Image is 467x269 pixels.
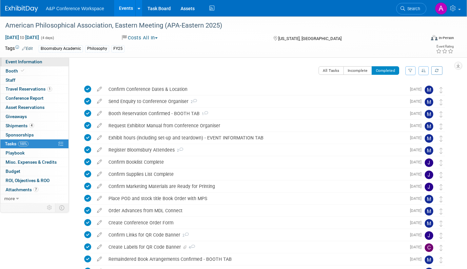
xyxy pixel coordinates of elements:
img: Matt Hambridge [425,195,433,203]
a: Refresh [431,66,442,75]
img: ExhibitDay [5,6,38,12]
div: Booth Reservation Confirmed - BOOTH TAB [105,108,406,119]
span: Misc. Expenses & Credits [6,159,57,165]
span: 4 [29,123,34,128]
div: In-Person [438,35,454,40]
span: more [4,196,15,201]
span: 2 [180,233,189,238]
div: Confirm Links for QR Code Banner [105,229,406,240]
span: [DATE] [410,99,425,104]
span: 7 [33,187,38,192]
i: Move task [439,148,443,154]
i: Move task [439,160,443,166]
span: [DATE] [410,135,425,140]
i: Move task [439,111,443,117]
a: edit [94,123,105,129]
span: [DATE] [410,172,425,176]
span: Attachments [6,187,38,192]
img: Matt Hambridge [425,219,433,228]
img: Matt Hambridge [425,110,433,118]
div: Event Format [387,34,454,44]
a: Sponsorships [0,131,68,139]
div: Request Exhibitor Manual from Conference Organiser [105,120,406,131]
a: Giveaways [0,112,68,121]
span: Sponsorships [6,132,34,137]
i: Move task [439,220,443,227]
div: Philosophy [85,45,109,52]
span: Giveaways [6,114,27,119]
span: Travel Reservations [6,86,52,92]
span: [DATE] [410,87,425,92]
span: [US_STATE], [GEOGRAPHIC_DATA] [278,36,341,41]
span: 2 [175,148,183,153]
a: Conference Report [0,94,68,103]
span: Playbook [6,150,25,155]
button: Costs All In [120,34,160,41]
a: Edit [22,46,33,51]
button: All Tasks [319,66,344,75]
span: ROI, Objectives & ROO [6,178,49,183]
div: Confirm Conference Dates & Location [105,84,406,95]
a: ROI, Objectives & ROO [0,176,68,185]
a: Event Information [0,57,68,66]
img: Matt Hambridge [425,98,433,106]
td: Tags [5,45,33,52]
a: Search [396,3,426,14]
img: Matt Hambridge [425,122,433,131]
img: Matt Hambridge [425,146,433,155]
span: Booth [6,68,26,73]
a: Booth [0,67,68,75]
span: Search [405,6,420,11]
span: Conference Report [6,95,44,101]
a: edit [94,208,105,214]
td: Personalize Event Tab Strip [44,203,55,212]
div: Order Advances from MDL Connect [105,205,406,216]
span: [DATE] [410,111,425,116]
a: edit [94,183,105,189]
div: American Philosophical Association, Eastern Meeting (APA-Eastern 2025) [3,20,416,31]
a: edit [94,159,105,165]
span: Staff [6,77,15,83]
img: Matt Hambridge [425,207,433,216]
i: Booth reservation complete [21,69,24,72]
button: Incomplete [343,66,372,75]
img: Matt Hambridge [425,134,433,143]
a: Attachments7 [0,185,68,194]
img: Format-Inperson.png [431,35,438,40]
a: edit [94,135,105,141]
span: [DATE] [410,184,425,189]
a: Tasks100% [0,139,68,148]
a: Budget [0,167,68,176]
i: Move task [439,123,443,130]
div: Exhibit hours (including set-up and teardown) - EVENT INFORMATION TAB [105,132,406,143]
span: [DATE] [DATE] [5,34,39,40]
span: Asset Reservations [6,105,45,110]
div: Place POD and stock title Book Order with MPS [105,193,406,204]
img: Joe Kreuser [425,158,433,167]
img: Matt Hambridge [425,86,433,94]
a: edit [94,232,105,238]
span: [DATE] [410,160,425,164]
a: Staff [0,76,68,85]
img: Joe Kreuser [425,183,433,191]
img: Joe Kreuser [425,171,433,179]
div: Send Enquiry to Conference Organiser [105,96,406,107]
div: Remaindered Book Arrangements Confirmed - BOOTH TAB [105,254,406,265]
a: edit [94,196,105,201]
i: Move task [439,172,443,178]
span: 2 [188,100,197,104]
i: Move task [439,245,443,251]
i: Move task [439,196,443,202]
span: to [19,35,25,40]
span: 1 [200,112,208,116]
a: edit [94,147,105,153]
i: Move task [439,208,443,215]
span: 4 [188,245,195,250]
span: [DATE] [410,233,425,237]
img: Amanda Oney [435,2,447,15]
a: Playbook [0,149,68,157]
div: Event Rating [436,45,454,48]
span: [DATE] [410,257,425,261]
span: 1 [47,87,52,92]
img: Matt Hambridge [425,256,433,264]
